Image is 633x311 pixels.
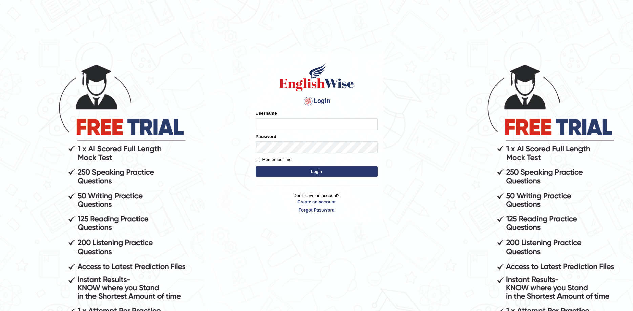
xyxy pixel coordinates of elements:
input: Remember me [256,158,260,162]
h4: Login [256,96,378,107]
img: Logo of English Wise sign in for intelligent practice with AI [278,62,355,92]
a: Create an account [256,199,378,205]
label: Password [256,133,276,140]
p: Don't have an account? [256,192,378,213]
button: Login [256,166,378,177]
label: Username [256,110,277,116]
label: Remember me [256,156,292,163]
a: Forgot Password [256,207,378,213]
